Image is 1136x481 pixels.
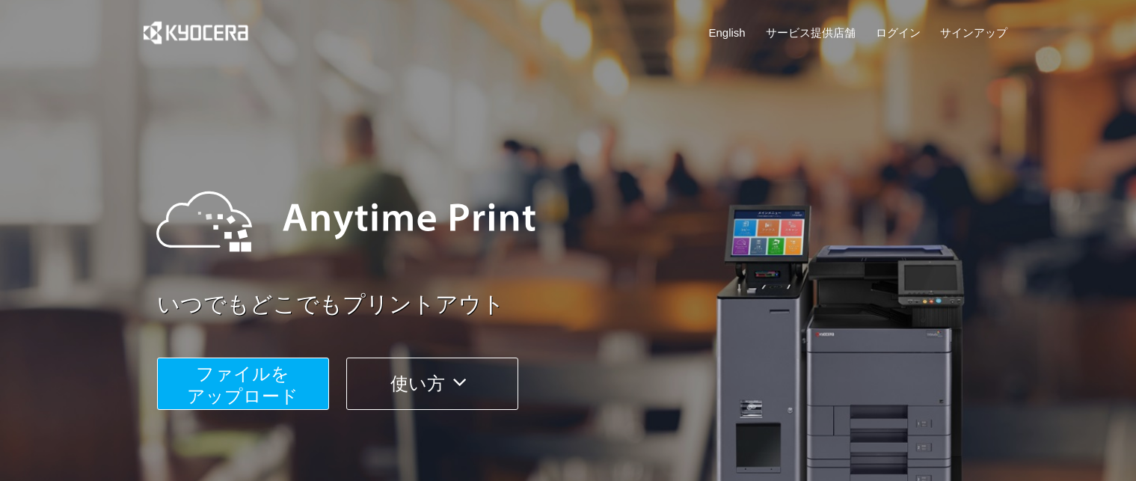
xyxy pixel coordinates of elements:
a: English [709,25,746,40]
button: 使い方 [346,358,518,410]
button: ファイルを​​アップロード [157,358,329,410]
a: ログイン [876,25,921,40]
a: サービス提供店舗 [766,25,856,40]
a: サインアップ [940,25,1007,40]
span: ファイルを ​​アップロード [187,364,298,406]
a: いつでもどこでもプリントアウト [157,289,1017,321]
